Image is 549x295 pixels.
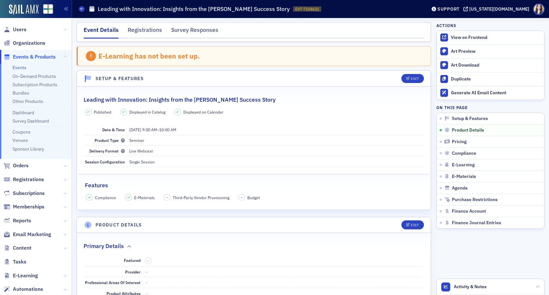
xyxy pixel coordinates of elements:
[13,231,51,238] span: Email Marketing
[85,280,141,285] span: Professional Areas Of Interest
[13,110,34,115] a: Dashboard
[452,185,468,191] span: Agenda
[159,127,176,132] time: 10:00 AM
[43,4,53,14] img: SailAMX
[85,181,108,189] h2: Features
[13,286,43,293] span: Automations
[13,137,28,143] a: Venues
[452,127,484,133] span: Product Details
[452,116,488,122] span: Setup & Features
[401,220,424,229] button: Edit
[13,217,31,224] span: Reports
[436,105,544,110] h4: On this page
[4,203,44,210] a: Memberships
[89,148,125,153] span: Delivery Format
[411,77,419,80] div: Edit
[128,26,162,38] div: Registrations
[4,286,43,293] a: Automations
[437,72,544,86] button: Duplicate
[13,190,45,197] span: Subscriptions
[125,269,141,274] span: Provider
[96,75,144,82] h4: Setup & Features
[437,58,544,72] a: Art Download
[452,197,498,203] span: Purchase Restrictions
[13,82,57,88] a: Subscription Products
[95,138,125,143] span: Product Type
[4,53,56,60] a: Events & Products
[84,26,119,39] div: Event Details
[13,90,29,96] a: Bundles
[436,23,456,28] h4: Actions
[4,176,44,183] a: Registrations
[39,4,53,15] a: View Homepage
[437,45,544,58] a: Art Preview
[13,98,43,104] a: Other Products
[173,195,229,200] span: Third-Party Vendor Provisioning
[129,109,165,115] span: Displayed in Catalog
[142,127,157,132] time: 9:00 AM
[401,74,424,83] button: Edit
[451,76,541,82] div: Duplicate
[129,148,153,153] span: Live Webcast
[295,6,319,12] span: EVT-7104631
[13,26,26,33] span: Users
[102,127,125,132] span: Date & Time
[437,31,544,44] a: View on Frontend
[183,109,224,115] span: Displayed on Calendar
[469,6,529,12] div: [US_STATE][DOMAIN_NAME]
[13,258,26,265] span: Tasks
[452,139,467,145] span: Pricing
[13,146,44,152] a: Sponsor Library
[13,129,31,135] a: Coupons
[13,176,44,183] span: Registrations
[463,7,532,11] button: [US_STATE][DOMAIN_NAME]
[147,259,149,263] span: –
[4,272,38,279] a: E-Learning
[85,159,125,164] span: Session Configuration
[9,5,39,15] img: SailAMX
[13,203,44,210] span: Memberships
[452,208,486,214] span: Finance Account
[145,269,148,274] span: —
[145,280,148,285] span: —
[166,195,168,200] span: –
[437,86,544,100] button: Generate AI Email Content
[451,90,541,96] div: Generate AI Email Content
[13,40,45,47] span: Organizations
[452,174,476,180] span: E-Materials
[4,244,32,252] a: Content
[4,40,45,47] a: Organizations
[124,258,141,263] span: Featured
[4,217,31,224] a: Reports
[94,109,111,115] span: Published
[452,151,476,156] span: Compliance
[451,62,541,68] div: Art Download
[4,258,26,265] a: Tasks
[452,162,475,168] span: E-Learning
[98,52,200,60] div: E-Learning has not been set up.
[13,244,32,252] span: Content
[411,223,419,227] div: Edit
[13,65,26,70] a: Events
[4,26,26,33] a: Users
[84,242,124,250] h2: Primary Details
[533,4,544,15] span: Profile
[13,118,49,124] a: Survey Dashboard
[451,49,541,54] div: Art Preview
[451,35,541,41] div: View on Frontend
[129,159,155,164] span: Single Session
[437,6,460,12] div: Support
[454,283,487,290] span: Activity & Notes
[241,195,243,200] span: –
[96,222,142,228] h4: Product Details
[13,53,56,60] span: Events & Products
[129,138,144,143] span: Seminar
[129,127,176,132] span: –
[84,96,276,104] h2: Leading with Innovation: Insights from the [PERSON_NAME] Success Story
[247,195,260,200] span: Budget
[4,190,45,197] a: Subscriptions
[4,231,51,238] a: Email Marketing
[95,195,116,200] span: Compliance
[452,220,501,226] span: Finance Journal Entries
